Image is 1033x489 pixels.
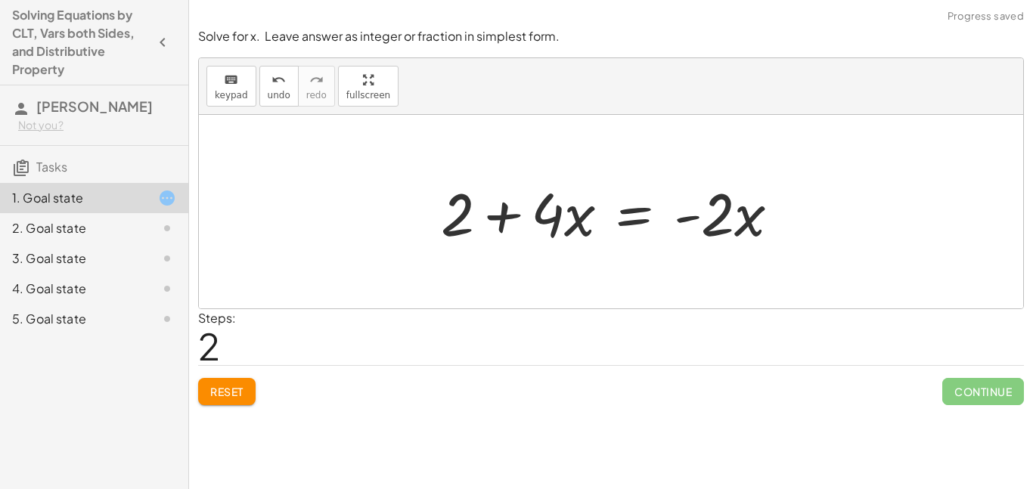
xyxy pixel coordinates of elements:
[36,159,67,175] span: Tasks
[12,310,134,328] div: 5. Goal state
[158,249,176,268] i: Task not started.
[206,66,256,107] button: keyboardkeypad
[346,90,390,101] span: fullscreen
[12,189,134,207] div: 1. Goal state
[12,249,134,268] div: 3. Goal state
[210,385,244,398] span: Reset
[12,219,134,237] div: 2. Goal state
[158,189,176,207] i: Task started.
[158,310,176,328] i: Task not started.
[309,71,324,89] i: redo
[306,90,327,101] span: redo
[268,90,290,101] span: undo
[18,118,176,133] div: Not you?
[215,90,248,101] span: keypad
[198,378,256,405] button: Reset
[271,71,286,89] i: undo
[198,28,1024,45] p: Solve for x. Leave answer as integer or fraction in simplest form.
[198,323,220,369] span: 2
[198,310,236,326] label: Steps:
[158,280,176,298] i: Task not started.
[158,219,176,237] i: Task not started.
[12,6,149,79] h4: Solving Equations by CLT, Vars both Sides, and Distributive Property
[948,9,1024,24] span: Progress saved
[259,66,299,107] button: undoundo
[298,66,335,107] button: redoredo
[36,97,153,115] span: [PERSON_NAME]
[338,66,399,107] button: fullscreen
[12,280,134,298] div: 4. Goal state
[224,71,238,89] i: keyboard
